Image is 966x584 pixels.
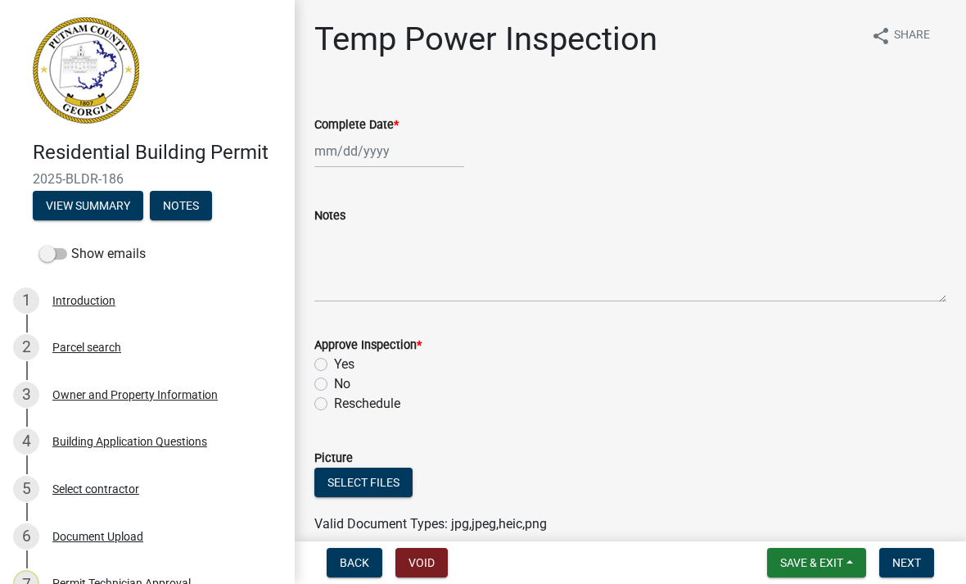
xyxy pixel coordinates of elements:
[314,20,657,59] h1: Temp Power Inspection
[13,476,39,502] div: 5
[52,295,115,306] div: Introduction
[314,340,422,351] label: Approve Inspection
[13,523,39,550] div: 6
[52,436,207,447] div: Building Application Questions
[780,556,843,569] span: Save & Exit
[150,200,212,213] wm-modal-confirm: Notes
[39,244,146,264] label: Show emails
[871,26,891,46] i: share
[33,200,143,213] wm-modal-confirm: Summary
[327,548,382,577] button: Back
[314,516,547,532] span: Valid Document Types: jpg,jpeg,heic,png
[33,17,139,124] img: Putnam County, Georgia
[892,556,921,569] span: Next
[879,548,934,577] button: Next
[334,394,400,414] label: Reschedule
[33,191,143,220] button: View Summary
[13,287,39,314] div: 1
[13,428,39,455] div: 4
[314,468,413,497] button: Select files
[52,342,121,353] div: Parcel search
[340,556,369,569] span: Back
[33,141,282,165] h4: Residential Building Permit
[767,548,866,577] button: Save & Exit
[13,382,39,408] div: 3
[314,211,345,222] label: Notes
[52,531,143,542] div: Document Upload
[858,20,943,52] button: shareShare
[334,355,354,374] label: Yes
[13,334,39,360] div: 2
[314,453,353,464] label: Picture
[52,389,218,401] div: Owner and Property Information
[33,171,262,187] span: 2025-BLDR-186
[395,548,448,577] button: Void
[150,191,212,220] button: Notes
[314,120,399,131] label: Complete Date
[334,374,350,394] label: No
[314,134,464,168] input: mm/dd/yyyy
[894,26,930,46] span: Share
[52,483,139,495] div: Select contractor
